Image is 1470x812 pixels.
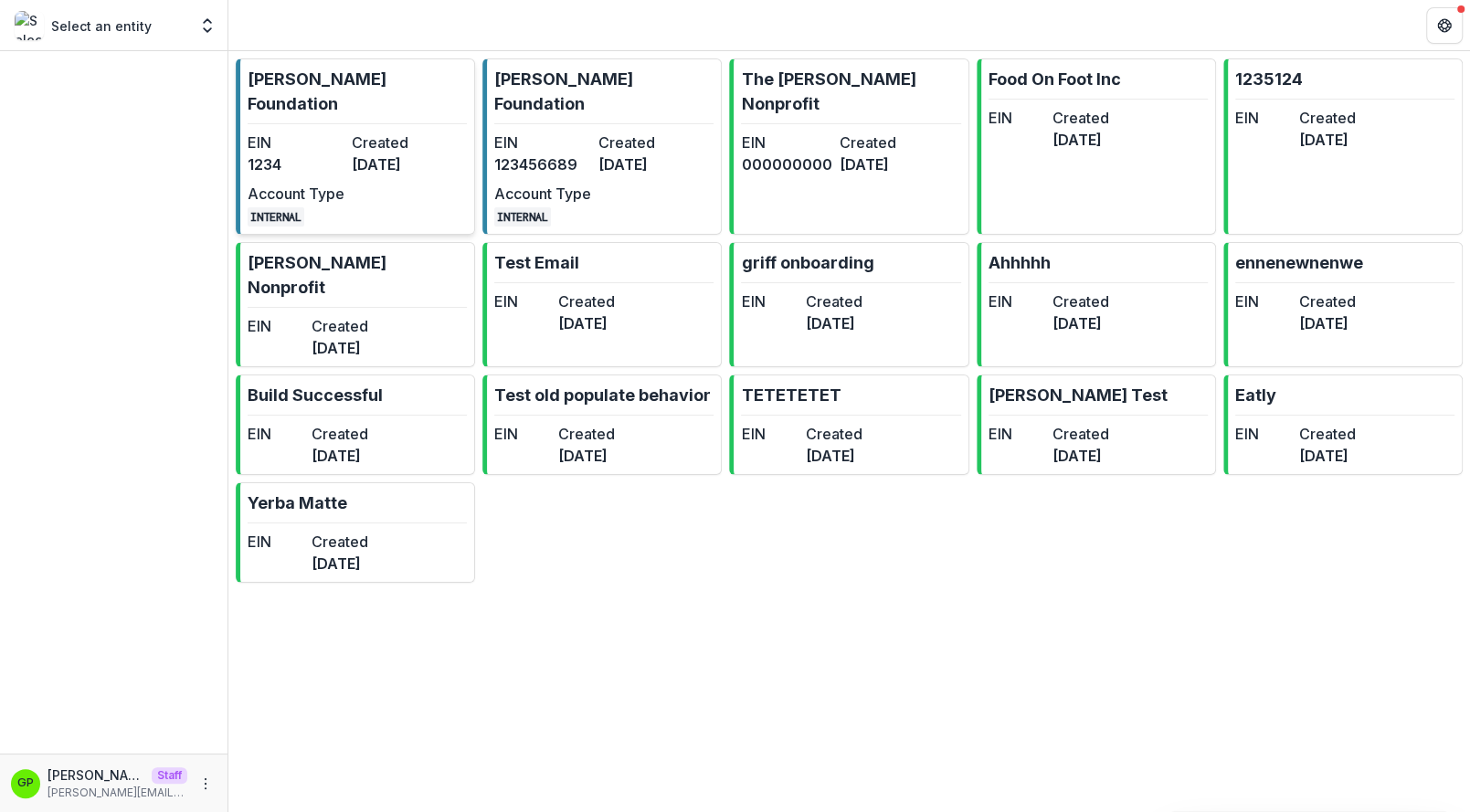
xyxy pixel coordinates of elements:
[236,482,475,583] a: Yerba MatteEINCreated[DATE]
[248,490,347,515] p: Yerba Matte
[248,153,344,175] dd: 1234
[248,383,383,407] p: Build Successful
[1235,67,1303,91] p: 1235124
[741,132,831,153] dt: EIN
[48,785,187,801] p: [PERSON_NAME][EMAIL_ADDRESS][DOMAIN_NAME]
[312,445,368,467] dd: [DATE]
[494,290,551,312] dt: EIN
[1052,445,1109,467] dd: [DATE]
[248,250,467,300] p: [PERSON_NAME] Nonprofit
[977,242,1216,367] a: AhhhhhEINCreated[DATE]
[729,242,968,367] a: griff onboardingEINCreated[DATE]
[729,58,968,235] a: The [PERSON_NAME] NonprofitEIN000000000Created[DATE]
[494,383,711,407] p: Test old populate behavior
[977,58,1216,235] a: Food On Foot IncEINCreated[DATE]
[494,183,591,205] dt: Account Type
[236,242,475,367] a: [PERSON_NAME] NonprofitEINCreated[DATE]
[248,67,467,116] p: [PERSON_NAME] Foundation
[494,207,551,227] code: INTERNAL
[1299,107,1356,129] dt: Created
[1052,423,1109,445] dt: Created
[741,290,798,312] dt: EIN
[236,374,475,475] a: Build SuccessfulEINCreated[DATE]
[729,374,968,475] a: TETETETETEINCreated[DATE]
[805,423,862,445] dt: Created
[1235,290,1292,312] dt: EIN
[312,531,368,553] dt: Created
[1299,129,1356,151] dd: [DATE]
[1223,374,1463,475] a: EatlyEINCreated[DATE]
[1052,290,1109,312] dt: Created
[312,337,368,359] dd: [DATE]
[1299,290,1356,312] dt: Created
[1299,445,1356,467] dd: [DATE]
[482,242,722,367] a: Test EmailEINCreated[DATE]
[248,183,344,205] dt: Account Type
[494,250,579,275] p: Test Email
[494,423,551,445] dt: EIN
[1235,383,1276,407] p: Eatly
[1235,250,1363,275] p: ennenewnenwe
[598,132,695,153] dt: Created
[839,153,929,175] dd: [DATE]
[558,312,615,334] dd: [DATE]
[248,207,304,227] code: INTERNAL
[494,67,714,116] p: [PERSON_NAME] Foundation
[248,132,344,153] dt: EIN
[741,250,873,275] p: griff onboarding
[598,153,695,175] dd: [DATE]
[1299,423,1356,445] dt: Created
[248,423,304,445] dt: EIN
[48,765,144,785] p: [PERSON_NAME]
[312,315,368,337] dt: Created
[805,290,862,312] dt: Created
[989,383,1168,407] p: [PERSON_NAME] Test
[1223,242,1463,367] a: ennenewnenweEINCreated[DATE]
[741,67,960,116] p: The [PERSON_NAME] Nonprofit
[989,107,1045,129] dt: EIN
[1426,7,1463,44] button: Get Help
[1223,58,1463,235] a: 1235124EINCreated[DATE]
[482,374,722,475] a: Test old populate behaviorEINCreated[DATE]
[236,58,475,235] a: [PERSON_NAME] FoundationEIN1234Created[DATE]Account TypeINTERNAL
[312,553,368,575] dd: [DATE]
[1052,129,1109,151] dd: [DATE]
[839,132,929,153] dt: Created
[195,7,220,44] button: Open entity switcher
[352,132,449,153] dt: Created
[195,773,217,795] button: More
[805,312,862,334] dd: [DATE]
[558,290,615,312] dt: Created
[558,445,615,467] dd: [DATE]
[1052,107,1109,129] dt: Created
[482,58,722,235] a: [PERSON_NAME] FoundationEIN123456689Created[DATE]Account TypeINTERNAL
[741,153,831,175] dd: 000000000
[17,777,34,789] div: Griffin perry
[152,767,187,784] p: Staff
[15,11,44,40] img: Select an entity
[989,250,1051,275] p: Ahhhhh
[989,423,1045,445] dt: EIN
[248,531,304,553] dt: EIN
[312,423,368,445] dt: Created
[352,153,449,175] dd: [DATE]
[989,290,1045,312] dt: EIN
[494,132,591,153] dt: EIN
[1235,107,1292,129] dt: EIN
[248,315,304,337] dt: EIN
[1235,423,1292,445] dt: EIN
[494,153,591,175] dd: 123456689
[558,423,615,445] dt: Created
[989,67,1121,91] p: Food On Foot Inc
[741,423,798,445] dt: EIN
[51,16,152,36] p: Select an entity
[741,383,841,407] p: TETETETET
[1052,312,1109,334] dd: [DATE]
[977,374,1216,475] a: [PERSON_NAME] TestEINCreated[DATE]
[1299,312,1356,334] dd: [DATE]
[805,445,862,467] dd: [DATE]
